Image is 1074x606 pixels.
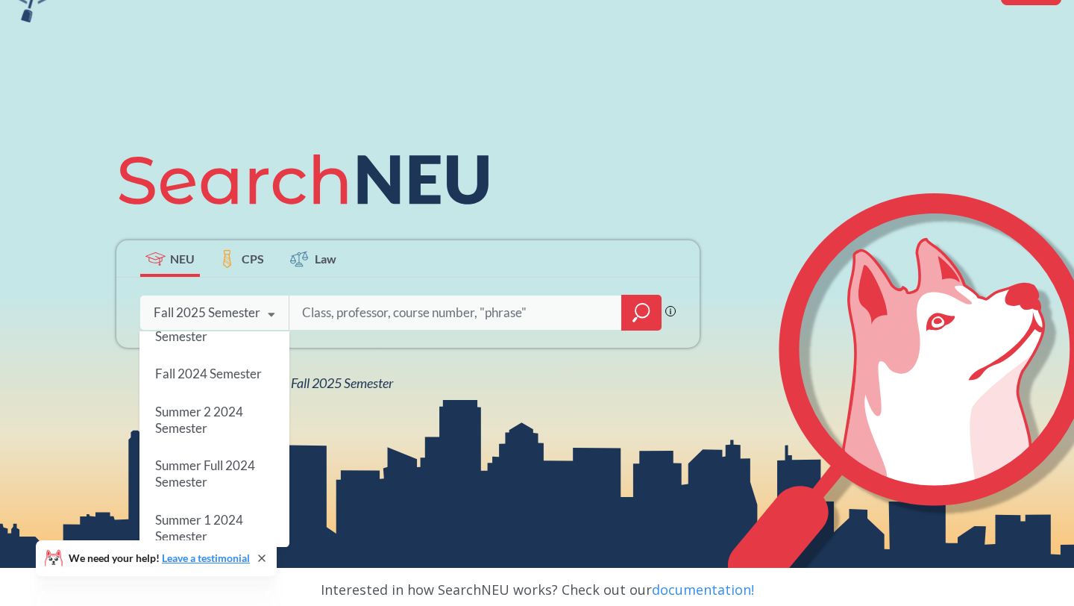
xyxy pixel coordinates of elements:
[155,404,243,436] span: Summer 2 2024 Semester
[263,375,393,391] span: NEU Fall 2025 Semester
[155,457,255,490] span: Summer Full 2024 Semester
[652,581,754,599] a: documentation!
[315,250,336,267] span: Law
[632,302,650,323] svg: magnifying glass
[621,295,662,331] div: magnifying glass
[155,512,243,544] span: Summer 1 2024 Semester
[154,304,260,321] div: Fall 2025 Semester
[170,250,195,267] span: NEU
[162,552,250,564] a: Leave a testimonial
[69,553,250,563] span: We need your help!
[242,250,264,267] span: CPS
[155,366,262,382] span: Fall 2024 Semester
[301,297,611,328] input: Class, professor, course number, "phrase"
